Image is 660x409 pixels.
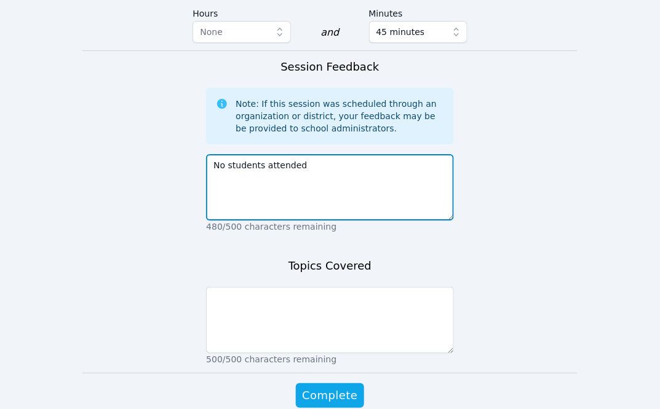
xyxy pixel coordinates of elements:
[302,387,357,404] span: Complete
[296,383,364,408] button: Complete
[206,353,453,365] p: 500/500 characters remaining
[369,21,467,43] button: 45 minutes
[236,98,443,134] div: Note: If this session was scheduled through an organization or district, your feedback may be be ...
[320,25,339,40] div: and
[206,154,453,220] textarea: No students attended
[193,2,291,21] label: Hours
[200,27,223,37] span: None
[288,257,372,275] h3: Topics Covered
[193,21,291,43] button: None
[376,25,425,39] span: 45 minutes
[280,58,379,76] h3: Session Feedback
[369,2,467,21] label: Minutes
[206,220,453,233] p: 480/500 characters remaining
